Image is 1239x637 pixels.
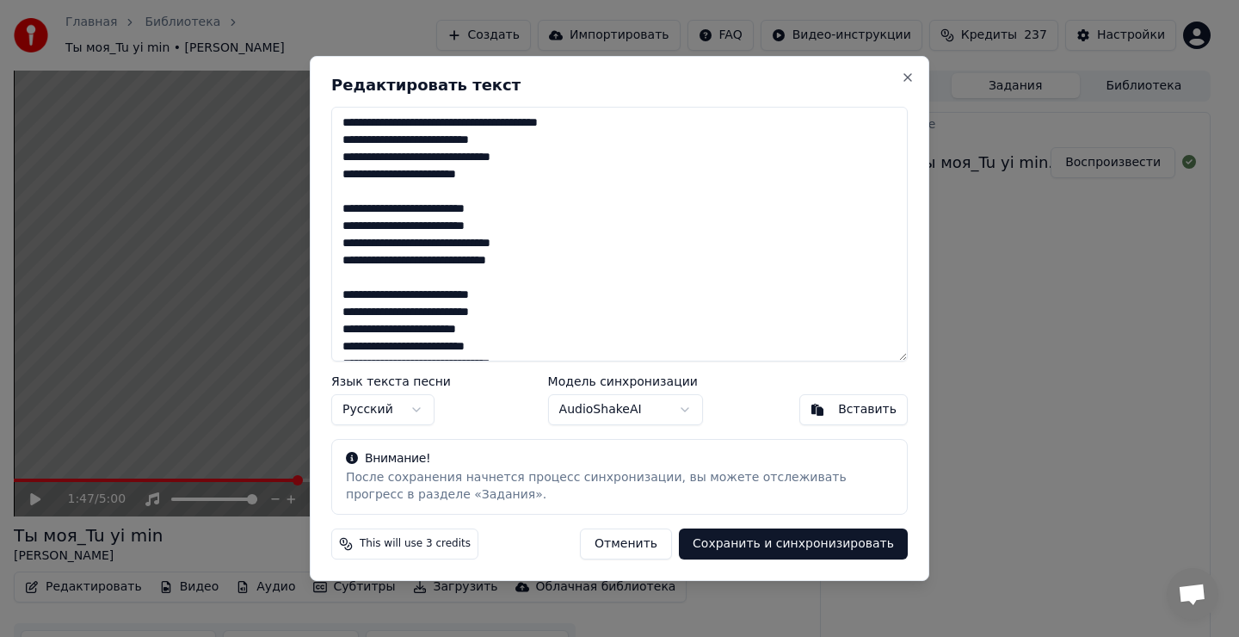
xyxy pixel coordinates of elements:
span: This will use 3 credits [360,537,471,551]
h2: Редактировать текст [331,77,908,93]
div: После сохранения начнется процесс синхронизации, вы можете отслеживать прогресс в разделе «Задания». [346,469,893,504]
button: Отменить [580,529,672,560]
label: Модель синхронизации [548,375,703,387]
div: Внимание! [346,450,893,467]
label: Язык текста песни [331,375,451,387]
button: Вставить [799,394,908,425]
div: Вставить [838,401,897,418]
button: Сохранить и синхронизировать [679,529,908,560]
